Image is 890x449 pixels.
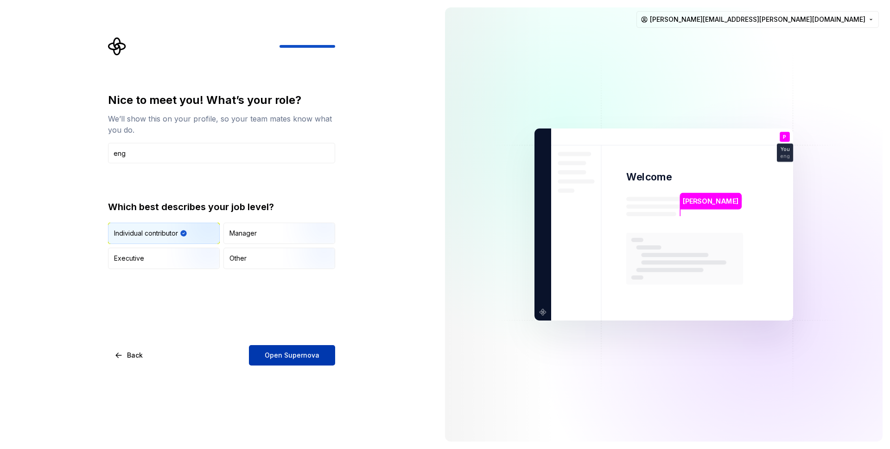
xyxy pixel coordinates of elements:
[108,200,335,213] div: Which best describes your job level?
[108,345,151,366] button: Back
[265,351,319,360] span: Open Supernova
[229,229,257,238] div: Manager
[249,345,335,366] button: Open Supernova
[108,37,127,56] svg: Supernova Logo
[229,254,247,263] div: Other
[780,154,790,159] p: eng
[114,229,178,238] div: Individual contributor
[108,93,335,108] div: Nice to meet you! What’s your role?
[780,147,789,152] p: You
[683,196,738,206] p: [PERSON_NAME]
[127,351,143,360] span: Back
[636,11,879,28] button: [PERSON_NAME][EMAIL_ADDRESS][PERSON_NAME][DOMAIN_NAME]
[114,254,144,263] div: Executive
[783,135,786,140] p: P
[650,15,865,24] span: [PERSON_NAME][EMAIL_ADDRESS][PERSON_NAME][DOMAIN_NAME]
[108,113,335,135] div: We’ll show this on your profile, so your team mates know what you do.
[108,143,335,163] input: Job title
[626,170,672,184] p: Welcome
